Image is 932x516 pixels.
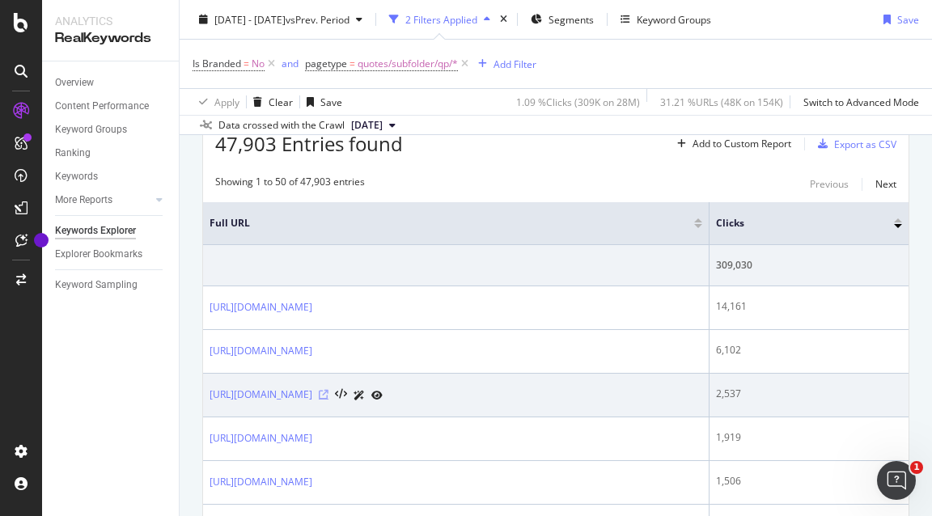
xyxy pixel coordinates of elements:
[716,387,902,401] div: 2,537
[193,57,241,70] span: Is Branded
[494,57,536,70] div: Add Filter
[214,12,286,26] span: [DATE] - [DATE]
[210,216,670,231] span: Full URL
[524,6,600,32] button: Segments
[55,145,167,162] a: Ranking
[637,12,711,26] div: Keyword Groups
[875,177,896,191] div: Next
[335,389,347,400] button: View HTML Source
[214,95,239,108] div: Apply
[55,168,98,185] div: Keywords
[716,474,902,489] div: 1,506
[55,29,166,48] div: RealKeywords
[210,299,312,315] a: [URL][DOMAIN_NAME]
[371,387,383,404] a: URL Inspection
[549,12,594,26] span: Segments
[349,57,355,70] span: =
[405,12,477,26] div: 2 Filters Applied
[55,192,112,209] div: More Reports
[811,131,896,157] button: Export as CSV
[516,95,640,108] div: 1.09 % Clicks ( 309K on 28M )
[803,95,919,108] div: Switch to Advanced Mode
[320,95,342,108] div: Save
[671,131,791,157] button: Add to Custom Report
[319,390,328,400] a: Visit Online Page
[716,216,870,231] span: Clicks
[193,89,239,115] button: Apply
[345,116,402,135] button: [DATE]
[716,299,902,314] div: 14,161
[716,258,902,273] div: 309,030
[55,74,94,91] div: Overview
[875,175,896,194] button: Next
[693,139,791,149] div: Add to Custom Report
[810,177,849,191] div: Previous
[55,277,138,294] div: Keyword Sampling
[210,474,312,490] a: [URL][DOMAIN_NAME]
[716,430,902,445] div: 1,919
[305,57,347,70] span: pagetype
[55,192,151,209] a: More Reports
[55,246,167,263] a: Explorer Bookmarks
[286,12,349,26] span: vs Prev. Period
[55,222,167,239] a: Keywords Explorer
[834,137,896,151] div: Export as CSV
[55,277,167,294] a: Keyword Sampling
[716,343,902,357] div: 6,102
[55,246,142,263] div: Explorer Bookmarks
[215,175,365,194] div: Showing 1 to 50 of 47,903 entries
[55,222,136,239] div: Keywords Explorer
[210,387,312,403] a: [URL][DOMAIN_NAME]
[55,13,166,29] div: Analytics
[55,74,167,91] a: Overview
[244,57,249,70] span: =
[252,53,265,75] span: No
[472,54,536,74] button: Add Filter
[797,89,919,115] button: Switch to Advanced Mode
[55,121,167,138] a: Keyword Groups
[55,168,167,185] a: Keywords
[34,233,49,247] div: Tooltip anchor
[897,12,919,26] div: Save
[358,53,458,75] span: quotes/subfolder/qp/*
[614,6,718,32] button: Keyword Groups
[660,95,783,108] div: 31.21 % URLs ( 48K on 154K )
[877,6,919,32] button: Save
[210,343,312,359] a: [URL][DOMAIN_NAME]
[247,89,293,115] button: Clear
[55,145,91,162] div: Ranking
[282,57,299,70] div: and
[269,95,293,108] div: Clear
[55,98,167,115] a: Content Performance
[210,430,312,446] a: [URL][DOMAIN_NAME]
[300,89,342,115] button: Save
[810,175,849,194] button: Previous
[193,6,369,32] button: [DATE] - [DATE]vsPrev. Period
[383,6,497,32] button: 2 Filters Applied
[282,56,299,71] button: and
[351,118,383,133] span: 2025 Apr. 19th
[354,387,365,404] a: AI Url Details
[877,461,916,500] iframe: Intercom live chat
[218,118,345,133] div: Data crossed with the Crawl
[910,461,923,474] span: 1
[55,121,127,138] div: Keyword Groups
[497,11,510,27] div: times
[215,130,403,157] span: 47,903 Entries found
[55,98,149,115] div: Content Performance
